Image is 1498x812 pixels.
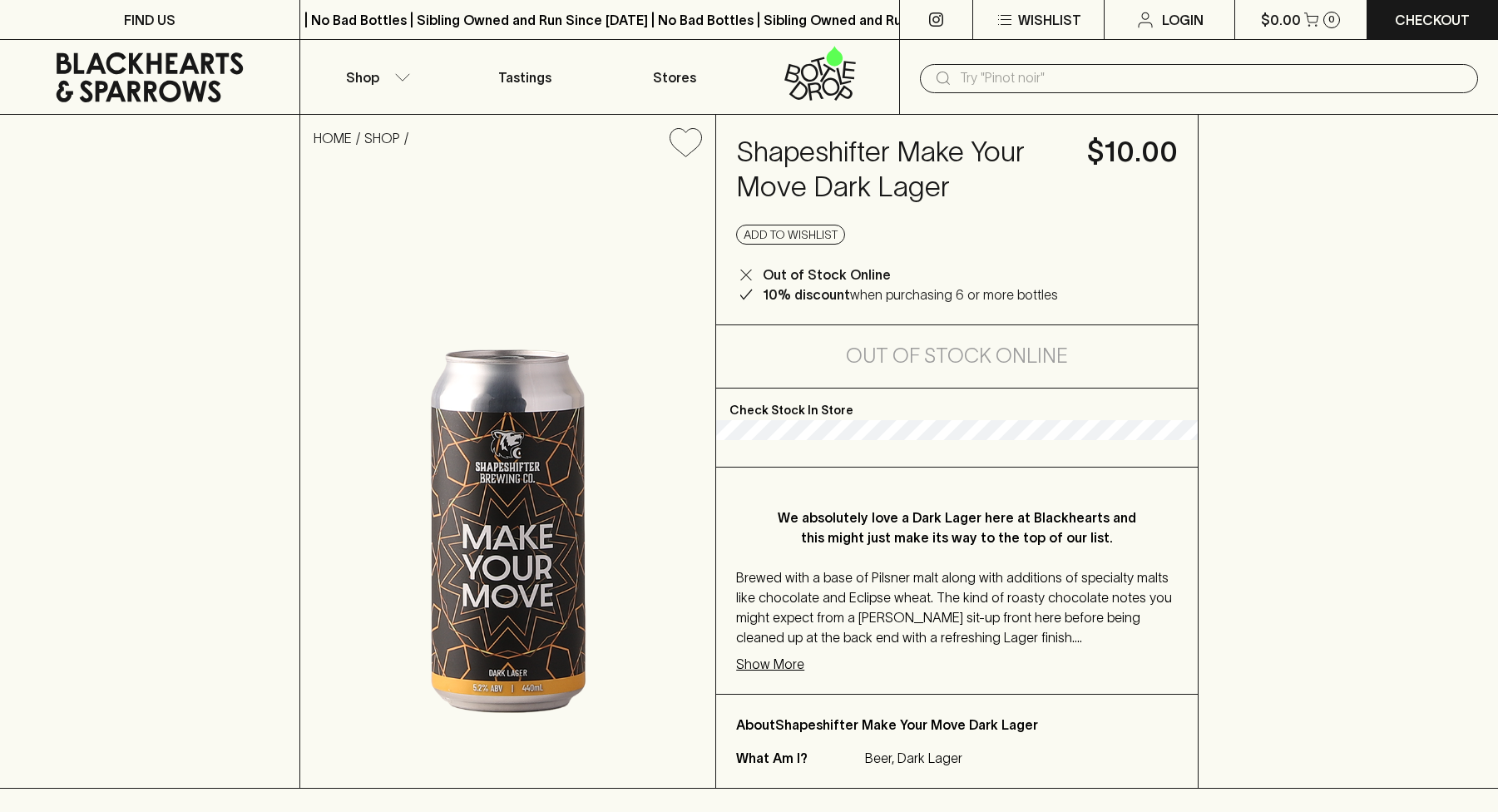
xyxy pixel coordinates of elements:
[300,40,450,114] button: Shop
[600,40,749,114] a: Stores
[450,40,600,114] a: Tastings
[763,287,850,302] b: 10% discount
[1018,10,1081,30] p: Wishlist
[769,507,1145,547] p: We absolutely love a Dark Lager here at Blackhearts and this might just make its way to the top o...
[498,67,551,87] p: Tastings
[1087,135,1178,170] h4: $10.00
[716,389,1198,420] p: Check Stock In Store
[736,748,861,768] p: What Am I?
[865,748,962,768] p: Beer, Dark Lager
[736,654,804,674] p: Show More
[736,567,1178,647] p: Brewed with a base of Pilsner malt along with additions of specialty malts like chocolate and Ecl...
[314,131,352,146] a: HOME
[736,135,1067,205] h4: Shapeshifter Make Your Move Dark Lager
[1162,10,1204,30] p: Login
[736,225,845,245] button: Add to wishlist
[124,10,176,30] p: FIND US
[663,121,709,164] button: Add to wishlist
[346,67,379,87] p: Shop
[653,67,696,87] p: Stores
[763,285,1058,304] p: when purchasing 6 or more bottles
[364,131,400,146] a: SHOP
[960,65,1465,92] input: Try "Pinot noir"
[300,171,715,788] img: 31267.png
[846,343,1068,369] h5: Out of Stock Online
[736,715,1178,735] p: About Shapeshifter Make Your Move Dark Lager
[1395,10,1470,30] p: Checkout
[1261,10,1301,30] p: $0.00
[763,265,891,285] p: Out of Stock Online
[1328,15,1335,24] p: 0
